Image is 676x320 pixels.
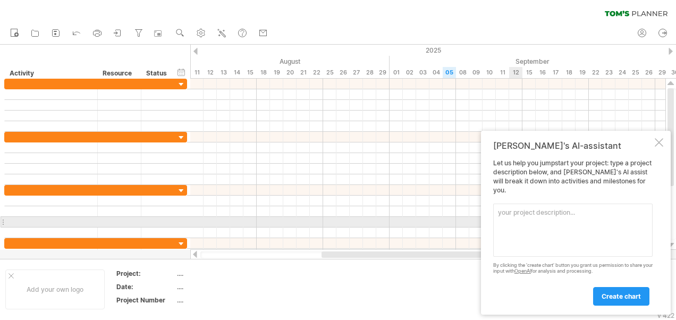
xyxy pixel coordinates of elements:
div: Friday, 22 August 2025 [310,67,323,78]
div: Let us help you jumpstart your project: type a project description below, and [PERSON_NAME]'s AI ... [493,159,653,305]
div: Tuesday, 12 August 2025 [204,67,217,78]
div: Tuesday, 16 September 2025 [536,67,549,78]
div: Tuesday, 19 August 2025 [270,67,283,78]
div: Monday, 29 September 2025 [655,67,669,78]
div: .... [177,296,266,305]
div: Wednesday, 3 September 2025 [416,67,429,78]
div: Add your own logo [5,270,105,309]
div: Thursday, 18 September 2025 [562,67,576,78]
div: Monday, 22 September 2025 [589,67,602,78]
div: Monday, 11 August 2025 [190,67,204,78]
a: OpenAI [514,268,531,274]
div: Friday, 29 August 2025 [376,67,390,78]
div: By clicking the 'create chart' button you grant us permission to share your input with for analys... [493,263,653,274]
div: Thursday, 25 September 2025 [629,67,642,78]
div: Project: [116,269,175,278]
div: Thursday, 11 September 2025 [496,67,509,78]
div: Wednesday, 10 September 2025 [483,67,496,78]
a: create chart [593,287,649,306]
div: Wednesday, 17 September 2025 [549,67,562,78]
div: Thursday, 14 August 2025 [230,67,243,78]
div: Tuesday, 9 September 2025 [469,67,483,78]
div: Friday, 12 September 2025 [509,67,522,78]
div: Thursday, 21 August 2025 [297,67,310,78]
div: Monday, 15 September 2025 [522,67,536,78]
div: .... [177,269,266,278]
div: Resource [103,68,135,79]
div: Tuesday, 2 September 2025 [403,67,416,78]
div: Project Number [116,296,175,305]
div: Tuesday, 23 September 2025 [602,67,615,78]
div: Friday, 5 September 2025 [443,67,456,78]
div: Wednesday, 27 August 2025 [350,67,363,78]
div: Wednesday, 20 August 2025 [283,67,297,78]
span: create chart [602,292,641,300]
div: Status [146,68,170,79]
div: Monday, 25 August 2025 [323,67,336,78]
div: Date: [116,282,175,291]
div: Activity [10,68,91,79]
div: [PERSON_NAME]'s AI-assistant [493,140,653,151]
div: Monday, 18 August 2025 [257,67,270,78]
div: .... [177,282,266,291]
div: Friday, 19 September 2025 [576,67,589,78]
div: Thursday, 28 August 2025 [363,67,376,78]
div: v 422 [657,311,674,319]
div: Thursday, 4 September 2025 [429,67,443,78]
div: Wednesday, 24 September 2025 [615,67,629,78]
div: August 2025 [111,56,390,67]
div: Friday, 15 August 2025 [243,67,257,78]
div: Friday, 26 September 2025 [642,67,655,78]
div: Wednesday, 13 August 2025 [217,67,230,78]
div: Monday, 8 September 2025 [456,67,469,78]
div: Tuesday, 26 August 2025 [336,67,350,78]
div: Monday, 1 September 2025 [390,67,403,78]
